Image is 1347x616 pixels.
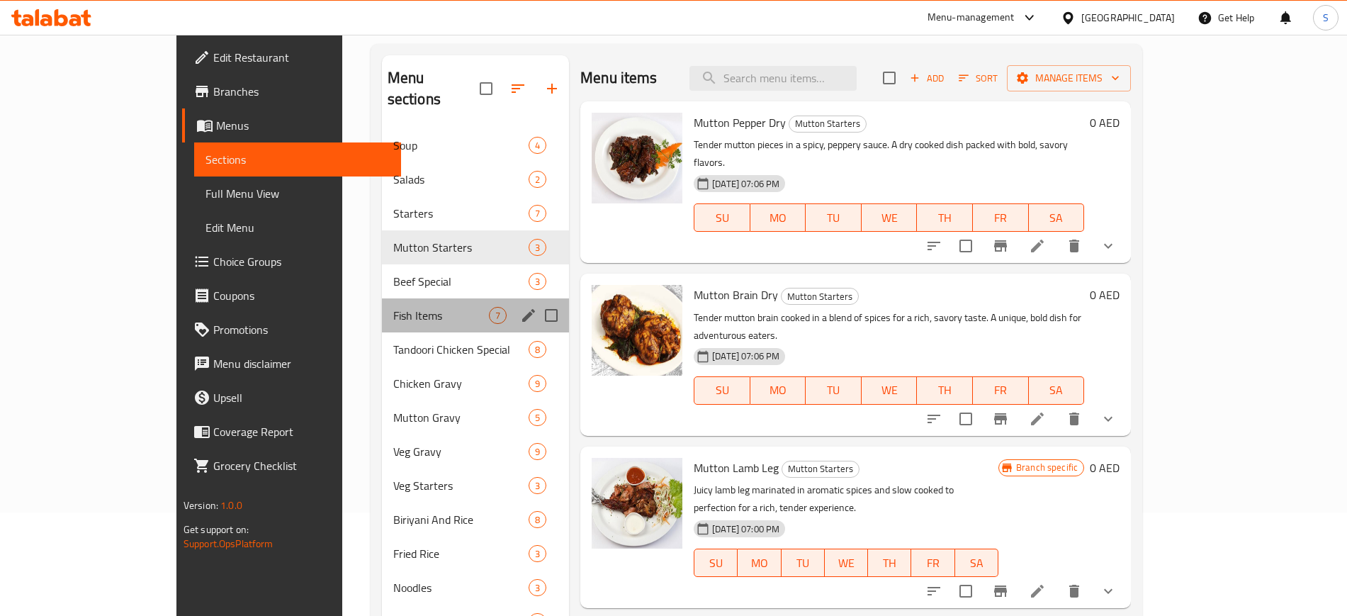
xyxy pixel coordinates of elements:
[529,445,546,459] span: 9
[382,230,569,264] div: Mutton Starters3
[706,177,785,191] span: [DATE] 07:06 PM
[706,522,785,536] span: [DATE] 07:00 PM
[529,207,546,220] span: 7
[529,513,546,527] span: 8
[1007,65,1131,91] button: Manage items
[580,67,658,89] h2: Menu items
[1018,69,1120,87] span: Manage items
[1090,285,1120,305] h6: 0 AED
[382,503,569,537] div: Biriyani And Rice8
[382,264,569,298] div: Beef Special3
[811,380,856,401] span: TU
[182,381,401,415] a: Upsell
[213,49,390,66] span: Edit Restaurant
[911,549,954,577] button: FR
[867,208,912,228] span: WE
[1010,461,1083,474] span: Branch specific
[811,208,856,228] span: TU
[874,553,906,573] span: TH
[205,219,390,236] span: Edit Menu
[205,151,390,168] span: Sections
[904,67,949,89] button: Add
[393,205,529,222] span: Starters
[1035,208,1079,228] span: SA
[382,298,569,332] div: Fish Items7edit
[782,461,859,477] span: Mutton Starters
[529,511,546,528] div: items
[471,74,501,103] span: Select all sections
[979,380,1023,401] span: FR
[216,117,390,134] span: Menus
[782,549,825,577] button: TU
[393,579,529,596] span: Noodles
[923,380,967,401] span: TH
[694,457,779,478] span: Mutton Lamb Leg
[393,273,529,290] span: Beef Special
[213,423,390,440] span: Coverage Report
[694,203,750,232] button: SU
[182,415,401,449] a: Coverage Report
[184,520,249,539] span: Get support on:
[694,549,738,577] button: SU
[205,185,390,202] span: Full Menu View
[951,231,981,261] span: Select to update
[382,469,569,503] div: Veg Starters3
[592,285,682,376] img: Mutton Brain Dry
[382,366,569,401] div: Chicken Gravy9
[1090,458,1120,478] h6: 0 AED
[1081,10,1175,26] div: [GEOGRAPHIC_DATA]
[393,137,529,154] span: Soup
[393,477,529,494] span: Veg Starters
[182,449,401,483] a: Grocery Checklist
[949,67,1007,89] span: Sort items
[182,40,401,74] a: Edit Restaurant
[382,162,569,196] div: Salads2
[393,341,529,358] span: Tandoori Chicken Special
[213,83,390,100] span: Branches
[781,288,859,305] div: Mutton Starters
[529,139,546,152] span: 4
[1091,229,1125,263] button: show more
[830,553,862,573] span: WE
[1057,229,1091,263] button: delete
[529,377,546,391] span: 9
[782,461,860,478] div: Mutton Starters
[213,457,390,474] span: Grocery Checklist
[535,72,569,106] button: Add section
[908,70,946,86] span: Add
[382,571,569,605] div: Noodles3
[529,581,546,595] span: 3
[382,537,569,571] div: Fried Rice3
[984,402,1018,436] button: Branch-specific-item
[750,203,806,232] button: MO
[1091,574,1125,608] button: show more
[700,380,744,401] span: SU
[182,108,401,142] a: Menus
[393,239,529,256] span: Mutton Starters
[951,404,981,434] span: Select to update
[1100,410,1117,427] svg: Show Choices
[213,253,390,270] span: Choice Groups
[979,208,1023,228] span: FR
[917,574,951,608] button: sort-choices
[959,70,998,86] span: Sort
[393,171,529,188] div: Salads
[184,534,274,553] a: Support.OpsPlatform
[393,545,529,562] div: Fried Rice
[1029,376,1085,405] button: SA
[868,549,911,577] button: TH
[393,443,529,460] span: Veg Gravy
[529,477,546,494] div: items
[592,458,682,549] img: Mutton Lamb Leg
[393,409,529,426] div: Mutton Gravy
[529,343,546,357] span: 8
[529,205,546,222] div: items
[382,435,569,469] div: Veg Gravy9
